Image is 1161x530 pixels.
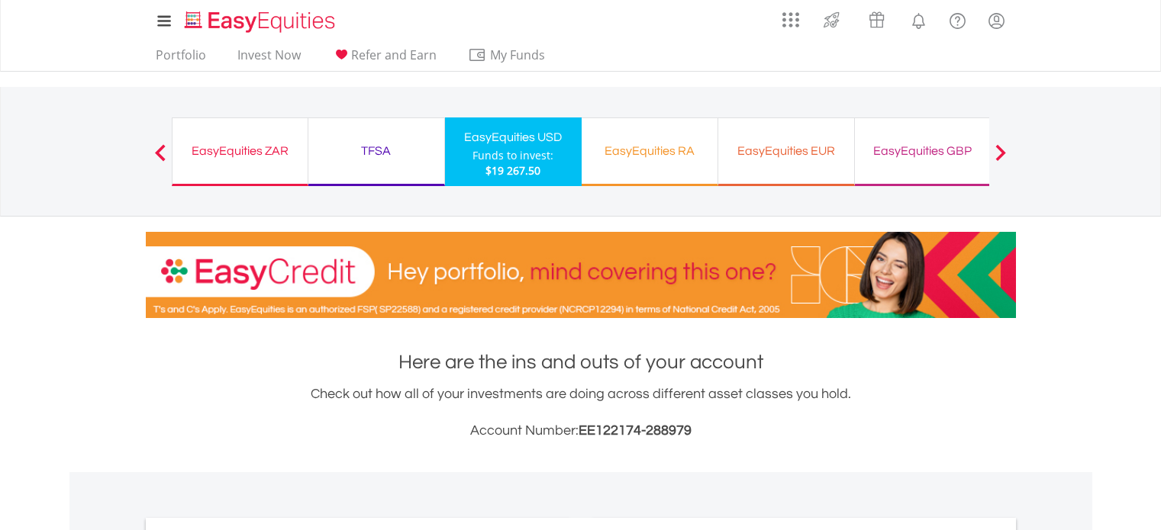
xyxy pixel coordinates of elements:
[146,420,1016,442] h3: Account Number:
[146,384,1016,442] div: Check out how all of your investments are doing across different asset classes you hold.
[179,4,341,34] a: Home page
[454,127,572,148] div: EasyEquities USD
[977,4,1016,37] a: My Profile
[351,47,437,63] span: Refer and Earn
[485,163,540,178] span: $19 267.50
[899,4,938,34] a: Notifications
[938,4,977,34] a: FAQ's and Support
[231,47,307,71] a: Invest Now
[145,152,176,167] button: Previous
[985,152,1016,167] button: Next
[864,8,889,32] img: vouchers-v2.svg
[182,9,341,34] img: EasyEquities_Logo.png
[591,140,708,162] div: EasyEquities RA
[326,47,443,71] a: Refer and Earn
[819,8,844,32] img: thrive-v2.svg
[318,140,435,162] div: TFSA
[150,47,212,71] a: Portfolio
[772,4,809,28] a: AppsGrid
[579,423,692,438] span: EE122174-288979
[146,232,1016,318] img: EasyCredit Promotion Banner
[727,140,845,162] div: EasyEquities EUR
[864,140,982,162] div: EasyEquities GBP
[146,349,1016,376] h1: Here are the ins and outs of your account
[472,148,553,163] div: Funds to invest:
[782,11,799,28] img: grid-menu-icon.svg
[468,45,568,65] span: My Funds
[854,4,899,32] a: Vouchers
[182,140,298,162] div: EasyEquities ZAR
